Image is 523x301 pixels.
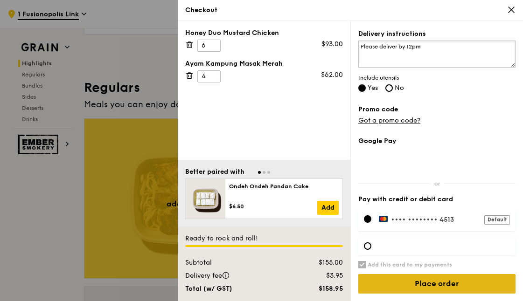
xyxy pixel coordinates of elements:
[358,74,516,82] span: Include utensils
[368,261,452,268] h6: Add this card to my payments
[258,171,261,174] span: Go to slide 1
[321,40,343,49] div: $93.00
[263,171,265,174] span: Go to slide 2
[358,195,516,204] label: Pay with credit or debit card
[484,215,510,225] div: Default
[180,258,292,267] div: Subtotal
[321,70,343,80] div: $62.00
[358,274,516,294] input: Place order
[358,151,516,172] iframe: Secure payment button frame
[317,201,339,215] a: Add
[229,183,339,190] div: Ondeh Ondeh Pandan Cake
[229,203,317,210] div: $6.50
[292,258,349,267] div: $155.00
[185,234,343,243] div: Ready to rock and roll!
[395,84,404,92] span: No
[267,171,270,174] span: Go to slide 3
[358,29,516,39] label: Delivery instructions
[185,59,343,68] div: Ayam Kampung Masak Merah
[358,137,516,146] label: Google Pay
[391,216,423,224] span: •••• ••••
[292,271,349,280] div: $3.95
[358,116,420,124] a: Got a promo code?
[185,167,244,177] div: Better paired with
[185,28,343,38] div: Honey Duo Mustard Chicken
[358,261,366,268] input: Add this card to my payments
[385,84,393,92] input: No
[292,284,349,294] div: $158.95
[180,271,292,280] div: Delivery fee
[368,84,378,92] span: Yes
[379,242,510,250] iframe: Secure card payment input frame
[379,215,510,224] label: •••• 4513
[358,105,516,114] label: Promo code
[180,284,292,294] div: Total (w/ GST)
[379,215,389,222] img: Payment by MasterCard
[185,6,516,15] div: Checkout
[358,84,366,92] input: Yes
